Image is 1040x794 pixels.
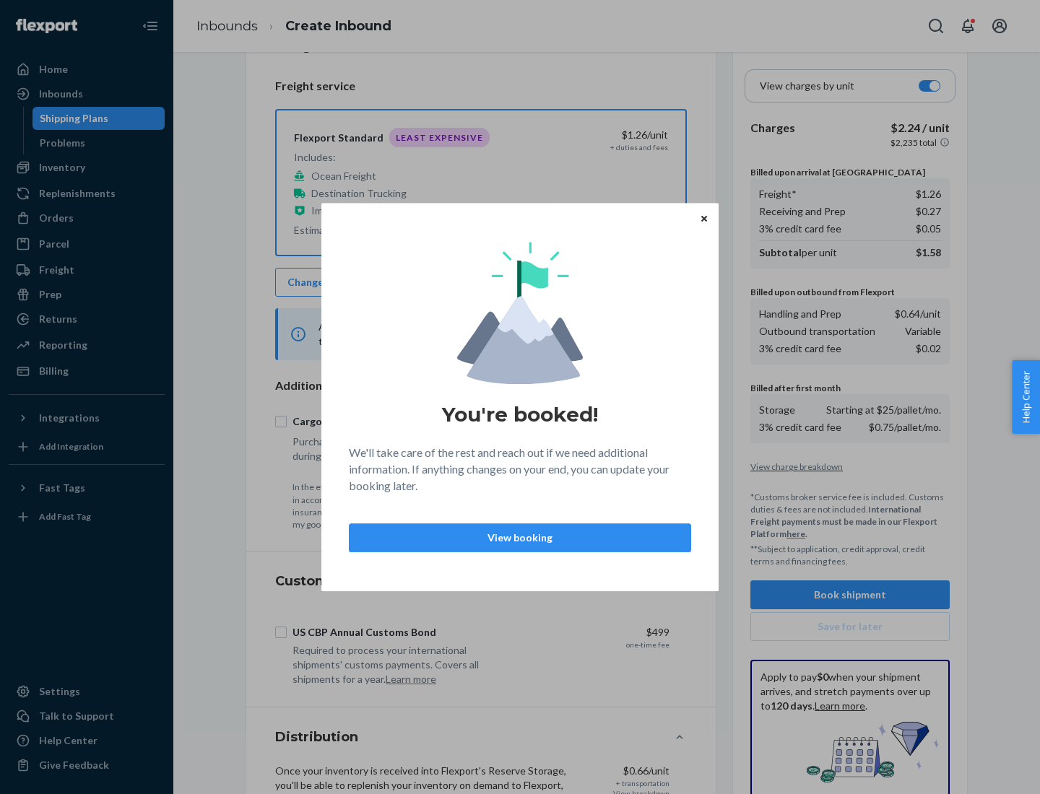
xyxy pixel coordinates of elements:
button: View booking [349,523,691,552]
h1: You're booked! [442,401,598,427]
p: View booking [361,531,679,545]
img: svg+xml,%3Csvg%20viewBox%3D%220%200%20174%20197%22%20fill%3D%22none%22%20xmlns%3D%22http%3A%2F%2F... [457,242,583,384]
button: Close [697,210,711,226]
p: We'll take care of the rest and reach out if we need additional information. If anything changes ... [349,445,691,494]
